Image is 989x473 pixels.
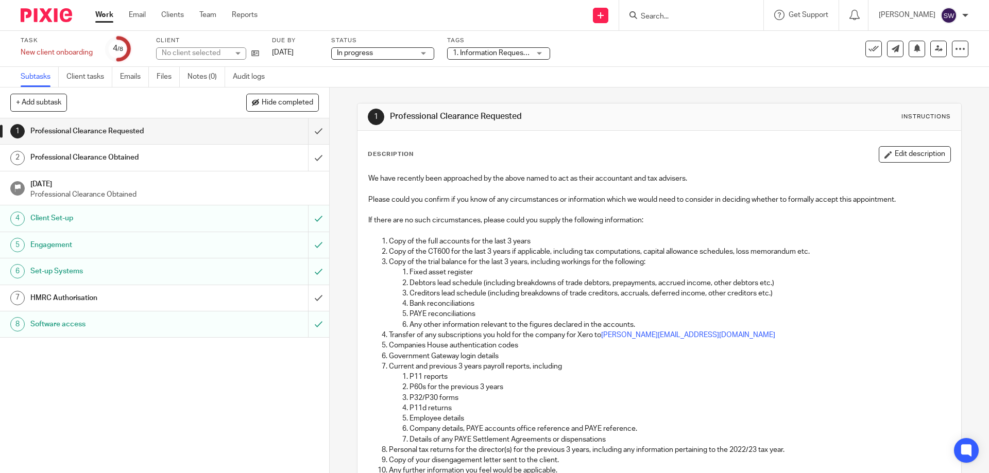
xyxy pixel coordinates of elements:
label: Tags [447,37,550,45]
div: 6 [10,264,25,278]
h1: Professional Clearance Requested [30,124,209,139]
button: Edit description [879,146,951,163]
span: In progress [337,49,373,57]
a: Team [199,10,216,20]
small: /8 [117,46,123,52]
a: Notes (0) [187,67,225,87]
h1: Set-up Systems [30,264,209,279]
a: Clients [161,10,184,20]
div: 4 [113,43,123,55]
p: Copy of the trial balance for the last 3 years, including workings for the following: [389,257,950,267]
p: PAYE reconciliations [410,309,950,319]
p: Creditors lead schedule (including breakdowns of trade creditors, accruals, deferred income, othe... [410,288,950,299]
h1: Professional Clearance Obtained [30,150,209,165]
input: Search [640,12,732,22]
p: Government Gateway login details [389,351,950,361]
a: [PERSON_NAME][EMAIL_ADDRESS][DOMAIN_NAME] [601,331,775,339]
p: Current and previous 3 years payroll reports, including [389,361,950,372]
p: P11d returns [410,403,950,413]
span: [DATE] [272,49,294,56]
a: Email [129,10,146,20]
h1: Professional Clearance Requested [390,111,681,122]
label: Task [21,37,93,45]
p: Please could you confirm if you know of any circumstances or information which we would need to c... [368,195,950,205]
p: Professional Clearance Obtained [30,189,319,200]
p: Description [368,150,414,159]
p: Details of any PAYE Settlement Agreements or dispensations [410,434,950,445]
div: 1 [368,109,384,125]
div: 1 [10,124,25,138]
p: Copy of your disengagement letter sent to the client. [389,455,950,465]
p: Employee details [410,413,950,424]
h1: HMRC Authorisation [30,290,209,306]
label: Status [331,37,434,45]
img: svg%3E [941,7,957,24]
div: 4 [10,212,25,226]
button: + Add subtask [10,94,67,111]
div: 7 [10,291,25,305]
button: Hide completed [246,94,319,111]
p: P11 reports [410,372,950,382]
label: Client [156,37,259,45]
p: Companies House authentication codes [389,340,950,351]
div: 8 [10,317,25,331]
div: No client selected [162,48,229,58]
p: Transfer of any subscriptions you hold for the company for Xero to [389,330,950,340]
span: Hide completed [262,99,313,107]
span: 1. Information Requested + 1 [453,49,545,57]
p: Copy of the full accounts for the last 3 years [389,236,950,247]
label: Due by [272,37,318,45]
p: If there are no such circumstances, please could you supply the following information: [368,215,950,225]
p: [PERSON_NAME] [879,10,935,20]
div: 2 [10,151,25,165]
h1: [DATE] [30,177,319,189]
div: 5 [10,238,25,252]
a: Audit logs [233,67,272,87]
h1: Software access [30,317,209,332]
a: Work [95,10,113,20]
p: Debtors lead schedule (including breakdowns of trade debtors, prepayments, accrued income, other ... [410,278,950,288]
p: Any other information relevant to the figures declared in the accounts. [410,320,950,330]
p: P32/P30 forms [410,393,950,403]
p: Copy of the CT600 for the last 3 years if applicable, including tax computations, capital allowan... [389,247,950,257]
p: Company details, PAYE accounts office reference and PAYE reference. [410,424,950,434]
img: Pixie [21,8,72,22]
p: P60s for the previous 3 years [410,382,950,392]
h1: Engagement [30,237,209,253]
a: Files [157,67,180,87]
p: Fixed asset register [410,267,950,277]
a: Reports [232,10,258,20]
p: Personal tax returns for the director(s) for the previous 3 years, including any information pert... [389,445,950,455]
span: Get Support [789,11,828,19]
p: Bank reconciliations [410,299,950,309]
a: Subtasks [21,67,59,87]
h1: Client Set-up [30,211,209,226]
div: Instructions [901,113,951,121]
p: We have recently been approached by the above named to act as their accountant and tax advisers. [368,173,950,184]
a: Emails [120,67,149,87]
div: New client onboarding [21,47,93,58]
a: Client tasks [66,67,112,87]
